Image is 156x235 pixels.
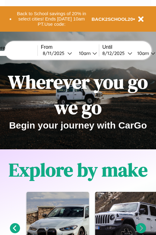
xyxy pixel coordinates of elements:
button: 8/11/2025 [41,50,74,56]
div: 10am [134,50,151,56]
b: BACK2SCHOOL20 [92,16,133,22]
div: 8 / 11 / 2025 [43,50,67,56]
label: From [41,44,99,50]
div: 8 / 12 / 2025 [102,50,128,56]
button: 10am [74,50,99,56]
div: 10am [76,50,92,56]
h1: Explore by make [9,157,148,183]
button: Back to School savings of 20% in select cities! Ends [DATE] 10am PT.Use code: [12,9,92,29]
